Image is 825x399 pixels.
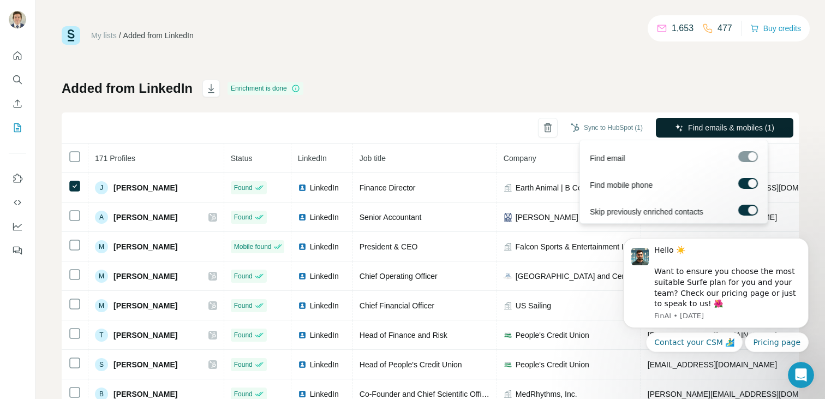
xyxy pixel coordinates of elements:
[62,26,80,45] img: Surfe Logo
[9,241,26,260] button: Feedback
[234,212,253,222] span: Found
[228,82,303,95] div: Enrichment is done
[9,46,26,65] button: Quick start
[62,80,193,97] h1: Added from LinkedIn
[504,272,512,281] img: company-logo
[113,241,177,252] span: [PERSON_NAME]
[656,118,793,138] button: Find emails & mobiles (1)
[9,94,26,114] button: Enrich CSV
[9,217,26,236] button: Dashboard
[95,299,108,312] div: M
[360,272,438,281] span: Chief Operating Officer
[607,203,825,370] iframe: Intercom notifications message
[504,331,512,340] img: company-logo
[95,154,135,163] span: 171 Profiles
[298,213,307,222] img: LinkedIn logo
[563,120,650,136] button: Sync to HubSpot (1)
[234,360,253,370] span: Found
[504,154,536,163] span: Company
[360,390,492,398] span: Co-Founder and Chief Scientific Officer
[310,330,339,341] span: LinkedIn
[234,183,253,193] span: Found
[298,360,307,369] img: LinkedIn logo
[504,360,512,369] img: company-logo
[360,183,416,192] span: Finance Director
[95,329,108,342] div: T
[590,206,703,217] span: Skip previously enriched contacts
[310,271,339,282] span: LinkedIn
[688,122,774,133] span: Find emails & mobiles (1)
[95,240,108,253] div: M
[310,212,339,223] span: LinkedIn
[119,30,121,41] li: /
[310,359,339,370] span: LinkedIn
[750,21,801,36] button: Buy credits
[9,70,26,90] button: Search
[234,389,253,399] span: Found
[298,183,307,192] img: LinkedIn logo
[298,272,307,281] img: LinkedIn logo
[360,154,386,163] span: Job title
[113,300,177,311] span: [PERSON_NAME]
[310,182,339,193] span: LinkedIn
[360,213,422,222] span: Senior Accountant
[516,241,634,252] span: Falcon Sports & Entertainment LLC
[95,211,108,224] div: A
[590,153,625,164] span: Find email
[298,390,307,398] img: LinkedIn logo
[516,300,551,311] span: US Sailing
[672,22,694,35] p: 1,653
[788,362,814,388] iframe: Intercom live chat
[234,301,253,311] span: Found
[9,118,26,138] button: My lists
[234,271,253,281] span: Found
[123,30,194,41] div: Added from LinkedIn
[298,242,307,251] img: LinkedIn logo
[360,360,462,369] span: Head of People's Credit Union
[310,241,339,252] span: LinkedIn
[91,31,117,40] a: My lists
[95,358,108,371] div: S
[9,11,26,28] img: Avatar
[234,242,272,252] span: Mobile found
[113,330,177,341] span: [PERSON_NAME]
[516,330,589,341] span: People's Credit Union
[234,330,253,340] span: Found
[113,359,177,370] span: [PERSON_NAME]
[9,169,26,188] button: Use Surfe on LinkedIn
[504,213,512,222] img: company-logo
[590,180,653,190] span: Find mobile phone
[298,331,307,340] img: LinkedIn logo
[298,154,327,163] span: LinkedIn
[516,359,589,370] span: People's Credit Union
[231,154,253,163] span: Status
[95,181,108,194] div: J
[516,212,634,223] span: [PERSON_NAME] Supply Company, Inc.
[516,182,589,193] span: Earth Animal | B Corp
[298,301,307,310] img: LinkedIn logo
[95,270,108,283] div: M
[360,242,418,251] span: President & CEO
[360,331,447,340] span: Head of Finance and Risk
[113,271,177,282] span: [PERSON_NAME]
[718,22,732,35] p: 477
[113,212,177,223] span: [PERSON_NAME]
[310,300,339,311] span: LinkedIn
[113,182,177,193] span: [PERSON_NAME]
[516,271,634,282] span: [GEOGRAPHIC_DATA] and Center, Inc.
[360,301,434,310] span: Chief Financial Officer
[9,193,26,212] button: Use Surfe API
